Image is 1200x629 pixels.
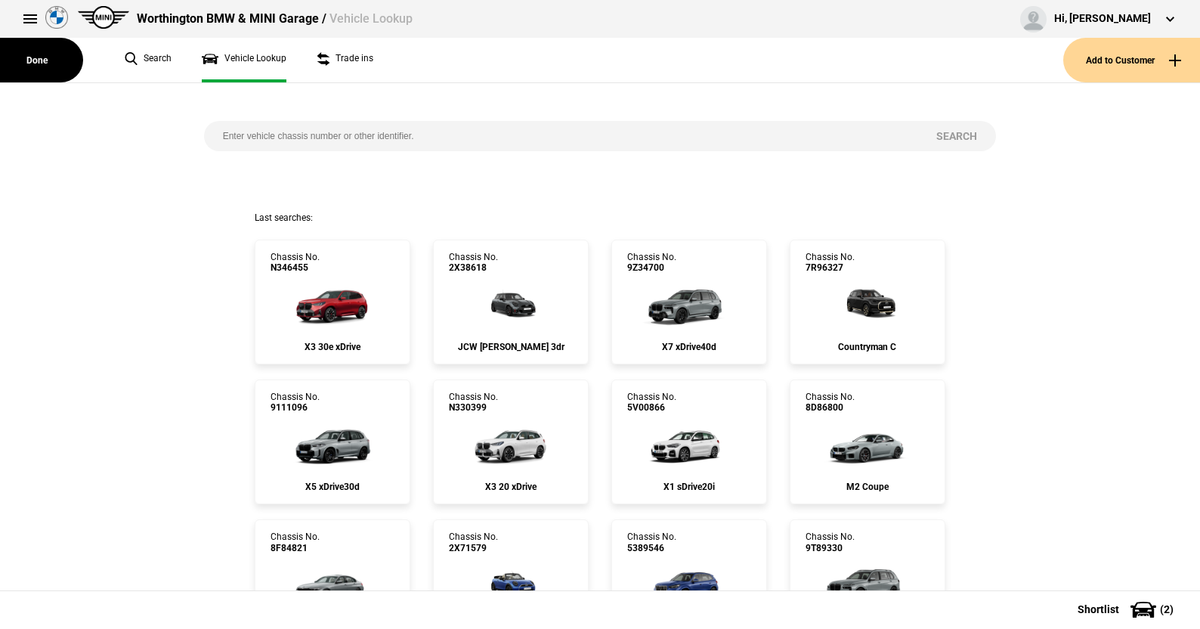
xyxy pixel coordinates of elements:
[471,274,552,334] img: cosySec
[271,342,394,352] div: X3 30e xDrive
[204,121,918,151] input: Enter vehicle chassis number or other identifier.
[282,553,382,614] img: cosySec
[449,262,498,273] span: 2X38618
[806,342,929,352] div: Countryman C
[806,392,855,414] div: Chassis No.
[806,252,855,274] div: Chassis No.
[806,262,855,273] span: 7R96327
[449,543,498,553] span: 2X71579
[806,402,855,413] span: 8D86800
[45,6,68,29] img: bmw.png
[449,531,498,553] div: Chassis No.
[271,482,394,492] div: X5 xDrive30d
[627,543,676,553] span: 5389546
[806,531,855,553] div: Chassis No.
[202,38,286,82] a: Vehicle Lookup
[449,482,573,492] div: X3 20 xDrive
[449,392,498,414] div: Chassis No.
[271,531,320,553] div: Chassis No.
[627,531,676,553] div: Chassis No.
[627,252,676,274] div: Chassis No.
[449,252,498,274] div: Chassis No.
[271,402,320,413] span: 9111096
[271,392,320,414] div: Chassis No.
[627,402,676,413] span: 5V00866
[329,11,413,26] span: Vehicle Lookup
[317,38,373,82] a: Trade ins
[827,274,908,334] img: cosySec
[639,553,739,614] img: cosySec
[817,553,917,614] img: cosySec
[627,262,676,273] span: 9Z34700
[639,274,739,334] img: cosySec
[1055,590,1200,628] button: Shortlist(2)
[449,342,573,352] div: JCW [PERSON_NAME] 3dr
[125,38,172,82] a: Search
[627,342,751,352] div: X7 xDrive40d
[460,414,561,474] img: cosySec
[627,392,676,414] div: Chassis No.
[271,543,320,553] span: 8F84821
[627,482,751,492] div: X1 sDrive20i
[917,121,996,151] button: Search
[282,274,382,334] img: cosySec
[137,11,413,27] div: Worthington BMW & MINI Garage /
[282,414,382,474] img: cosySec
[806,543,855,553] span: 9T89330
[78,6,129,29] img: mini.png
[271,252,320,274] div: Chassis No.
[817,414,917,474] img: cosySec
[1054,11,1151,26] div: Hi, [PERSON_NAME]
[255,212,313,223] span: Last searches:
[271,262,320,273] span: N346455
[639,414,739,474] img: cosySec
[449,402,498,413] span: N330399
[806,482,929,492] div: M2 Coupe
[1063,38,1200,82] button: Add to Customer
[471,553,552,614] img: cosySec
[1160,604,1174,615] span: ( 2 )
[1078,604,1119,615] span: Shortlist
